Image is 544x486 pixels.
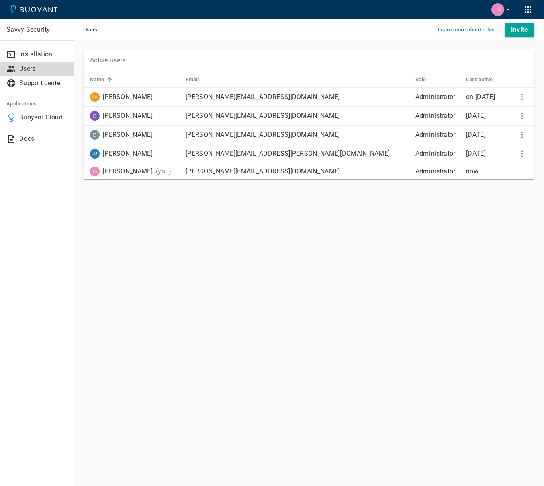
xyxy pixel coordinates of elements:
[186,150,409,158] p: [PERSON_NAME][EMAIL_ADDRESS][PERSON_NAME][DOMAIN_NAME]
[511,26,528,34] h4: Invite
[186,76,199,83] h5: Email
[438,27,495,33] h5: Learn more about roles
[516,129,528,141] button: More
[466,167,479,175] span: Thu, 18 Sep 2025 14:50:34 EDT / Thu, 18 Sep 2025 18:50:34 UTC
[491,3,504,16] img: Taylor Trick
[516,110,528,122] button: More
[90,130,100,140] img: david@unbiasedsecurity.com
[90,111,153,121] div: David Ben Zakai
[466,93,495,101] span: Wed, 09 Jul 2025 05:15:30 EDT / Wed, 09 Jul 2025 09:15:30 UTC
[435,25,498,33] a: Learn more about roles
[415,150,460,158] p: Administrator
[19,135,67,143] p: Docs
[103,93,153,101] p: [PERSON_NAME]
[466,112,486,119] relative-time: [DATE]
[415,167,460,175] p: Administrator
[103,167,153,175] p: [PERSON_NAME]
[6,26,67,34] p: Savvy Security
[90,56,126,64] p: Active users
[186,93,409,101] p: [PERSON_NAME][EMAIL_ADDRESS][DOMAIN_NAME]
[186,112,409,120] p: [PERSON_NAME][EMAIL_ADDRESS][DOMAIN_NAME]
[466,131,486,138] relative-time: [DATE]
[90,92,153,102] div: Danny Rehelis
[466,150,486,157] span: Tue, 16 Sep 2025 12:00:45 EDT / Tue, 16 Sep 2025 16:00:45 UTC
[103,150,153,158] p: [PERSON_NAME]
[90,92,100,102] img: danny@savvy.security
[103,131,153,139] p: [PERSON_NAME]
[516,91,528,103] button: More
[90,149,100,159] img: julie.bassett@savvy.security
[466,76,503,83] span: Last active
[186,76,209,83] span: Email
[90,76,115,83] span: Name
[90,167,100,176] img: taylor.trick@savvy.security
[90,130,153,140] div: David Ben-Zakai
[103,112,153,120] p: [PERSON_NAME]
[186,167,409,175] p: [PERSON_NAME][EMAIL_ADDRESS][DOMAIN_NAME]
[186,131,409,139] p: [PERSON_NAME][EMAIL_ADDRESS][DOMAIN_NAME]
[466,131,486,138] span: Tue, 16 Sep 2025 08:49:17 EDT / Tue, 16 Sep 2025 12:49:17 UTC
[415,76,437,83] span: Role
[90,111,100,121] img: david@savvy.security
[84,19,107,40] span: Users
[415,93,460,101] p: Administrator
[415,131,460,139] p: Administrator
[466,167,479,175] relative-time: now
[466,150,486,157] relative-time: [DATE]
[19,113,67,121] p: Buoyant Cloud
[516,148,528,160] button: More
[156,167,172,175] p: (you)
[19,79,67,87] p: Support center
[415,76,426,83] h5: Role
[466,93,495,101] relative-time: on [DATE]
[90,167,153,176] div: Taylor Trick
[415,112,460,120] p: Administrator
[505,23,534,37] button: Invite
[19,50,67,58] p: Installation
[19,65,67,73] p: Users
[6,101,67,107] h5: Applications
[90,149,153,159] div: Julie Bassett
[90,76,104,83] h5: Name
[466,76,493,83] h5: Last active
[466,112,486,119] span: Wed, 20 Aug 2025 06:13:36 EDT / Wed, 20 Aug 2025 10:13:36 UTC
[435,24,498,36] button: Learn more about roles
